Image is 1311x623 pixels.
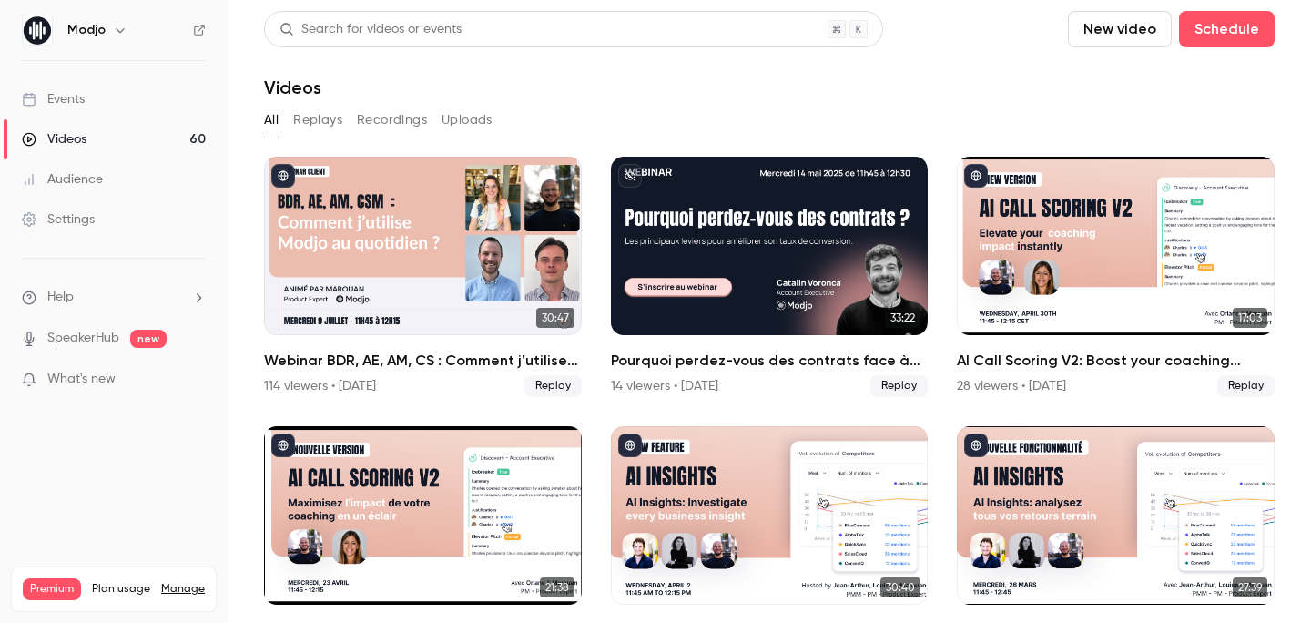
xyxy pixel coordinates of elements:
div: 114 viewers • [DATE] [264,377,376,395]
span: Premium [23,578,81,600]
button: All [264,106,279,135]
div: Videos [22,130,86,148]
span: 21:38 [540,577,574,597]
div: Search for videos or events [279,20,462,39]
button: Schedule [1179,11,1275,47]
span: Plan usage [92,582,150,597]
a: SpeakerHub [47,329,119,348]
div: 28 viewers • [DATE] [957,377,1066,395]
button: Recordings [357,106,427,135]
span: Replay [870,375,928,397]
span: What's new [47,370,116,389]
a: 33:22Pourquoi perdez-vous des contrats face à vos concurrents ?14 viewers • [DATE]Replay [611,157,929,397]
button: New video [1068,11,1172,47]
div: 14 viewers • [DATE] [611,377,718,395]
button: published [964,434,988,457]
span: 30:47 [536,308,574,328]
button: Uploads [442,106,493,135]
h1: Videos [264,77,321,98]
li: Pourquoi perdez-vous des contrats face à vos concurrents ? [611,157,929,397]
span: new [130,330,167,348]
span: 27:39 [1233,577,1267,597]
h2: Webinar BDR, AE, AM, CS : Comment j’utilise Modjo au quotidien ? [264,350,582,372]
span: Help [47,288,74,307]
div: Events [22,90,85,108]
h2: AI Call Scoring V2: Boost your coaching impact in no time [957,350,1275,372]
span: Replay [1217,375,1275,397]
section: Videos [264,11,1275,612]
button: published [618,434,642,457]
h6: Modjo [67,21,106,39]
button: published [271,434,295,457]
div: Audience [22,170,103,189]
button: published [964,164,988,188]
li: AI Call Scoring V2: Boost your coaching impact in no time [957,157,1275,397]
button: Replays [293,106,342,135]
span: Replay [524,375,582,397]
span: 33:22 [885,308,920,328]
span: 17:03 [1233,308,1267,328]
iframe: Noticeable Trigger [184,372,206,388]
span: 30:40 [880,577,920,597]
img: Modjo [23,15,52,45]
button: unpublished [618,164,642,188]
a: 30:47Webinar BDR, AE, AM, CS : Comment j’utilise Modjo au quotidien ?114 viewers • [DATE]Replay [264,157,582,397]
div: Settings [22,210,95,229]
button: published [271,164,295,188]
a: Manage [161,582,205,597]
li: Webinar BDR, AE, AM, CS : Comment j’utilise Modjo au quotidien ? [264,157,582,397]
h2: Pourquoi perdez-vous des contrats face à vos concurrents ? [611,350,929,372]
li: help-dropdown-opener [22,288,206,307]
a: 17:03AI Call Scoring V2: Boost your coaching impact in no time28 viewers • [DATE]Replay [957,157,1275,397]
